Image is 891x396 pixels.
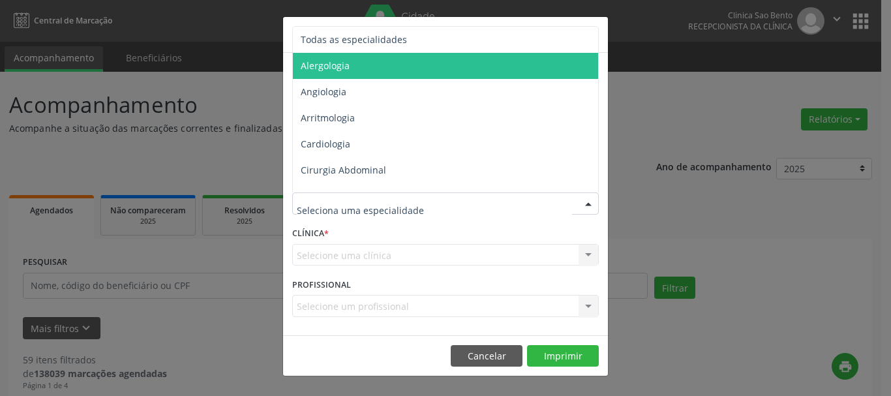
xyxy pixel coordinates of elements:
[301,138,350,150] span: Cardiologia
[301,164,386,176] span: Cirurgia Abdominal
[297,197,572,223] input: Seleciona uma especialidade
[301,112,355,124] span: Arritmologia
[292,275,351,295] label: PROFISSIONAL
[582,17,608,49] button: Close
[301,190,381,202] span: Cirurgia Bariatrica
[301,85,346,98] span: Angiologia
[301,59,350,72] span: Alergologia
[451,345,522,367] button: Cancelar
[292,26,442,43] h5: Relatório de agendamentos
[301,33,407,46] span: Todas as especialidades
[292,224,329,244] label: CLÍNICA
[527,345,599,367] button: Imprimir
